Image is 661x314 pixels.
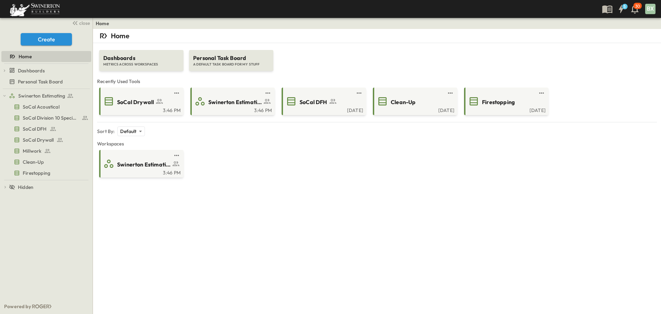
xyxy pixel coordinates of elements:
p: Home [111,31,129,41]
button: 5 [614,3,628,15]
a: Millwork [1,146,90,156]
a: Clean-Up [374,96,454,107]
p: 30 [635,3,640,9]
a: 3:46 PM [101,169,181,175]
span: Clean-Up [23,159,44,165]
div: SoCal Division 10 Specialtiestest [1,112,91,123]
span: close [79,20,90,27]
a: [DATE] [374,107,454,112]
button: test [172,151,181,160]
span: Dashboards [103,54,179,62]
span: Swinerton Estimating [117,161,170,169]
a: Swinerton Estimating [9,91,90,101]
a: Home [96,20,109,27]
nav: breadcrumbs [96,20,113,27]
a: Swinerton Estimating [101,158,181,169]
span: SoCal Division 10 Specialties [23,114,79,121]
span: Recently Used Tools [97,78,657,85]
button: test [264,89,272,97]
a: Firestopping [1,168,90,178]
span: SoCal DFH [23,125,47,132]
span: SoCal Acoustical [23,103,60,110]
button: close [69,18,91,28]
span: Firestopping [23,170,50,176]
span: SoCal Drywall [23,136,54,143]
span: Swinerton Estimating [208,98,262,106]
span: Personal Task Board [193,54,269,62]
button: test [355,89,363,97]
span: Dashboards [18,67,45,74]
button: test [446,89,454,97]
span: SoCal DFH [300,98,327,106]
span: SoCal Drywall [117,98,154,106]
a: SoCal Acoustical [1,102,90,112]
span: Firestopping [482,98,515,106]
span: Hidden [18,184,33,191]
div: Millworktest [1,145,91,156]
div: SoCal DFHtest [1,123,91,134]
button: test [172,89,181,97]
div: Default [117,126,145,136]
a: 3:46 PM [192,107,272,112]
a: Personal Task Board [1,77,90,87]
a: Firestopping [465,96,546,107]
a: Clean-Up [1,157,90,167]
span: Home [19,53,32,60]
div: BX [645,4,655,14]
a: SoCal DFH [283,96,363,107]
span: Workspaces [97,140,657,147]
span: Millwork [23,148,41,154]
a: [DATE] [465,107,546,112]
a: DashboardsMETRICS ACROSS WORKSPACES [98,43,184,71]
div: Swinerton Estimatingtest [1,90,91,101]
a: 3:46 PM [101,107,181,112]
span: METRICS ACROSS WORKSPACES [103,62,179,67]
a: Personal Task BoardA DEFAULT TASK BOARD FOR MY STUFF [188,43,274,71]
a: Dashboards [9,66,90,75]
a: SoCal Drywall [101,96,181,107]
div: Clean-Uptest [1,156,91,168]
button: test [537,89,546,97]
div: Personal Task Boardtest [1,76,91,87]
div: Firestoppingtest [1,168,91,179]
span: Swinerton Estimating [18,92,65,99]
div: SoCal Acousticaltest [1,101,91,112]
a: SoCal Division 10 Specialties [1,113,90,123]
div: SoCal Drywalltest [1,134,91,145]
button: BX [644,3,656,15]
p: Default [120,128,136,135]
button: Create [21,33,72,45]
span: Personal Task Board [18,78,63,85]
a: SoCal Drywall [1,135,90,145]
span: Clean-Up [391,98,416,106]
img: 6c363589ada0b36f064d841b69d3a419a338230e66bb0a533688fa5cc3e9e735.png [8,2,61,16]
a: Swinerton Estimating [192,96,272,107]
a: [DATE] [283,107,363,112]
span: A DEFAULT TASK BOARD FOR MY STUFF [193,62,269,67]
p: Sort By: [97,128,115,135]
h6: 5 [623,4,626,9]
a: Home [1,52,90,61]
a: SoCal DFH [1,124,90,134]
